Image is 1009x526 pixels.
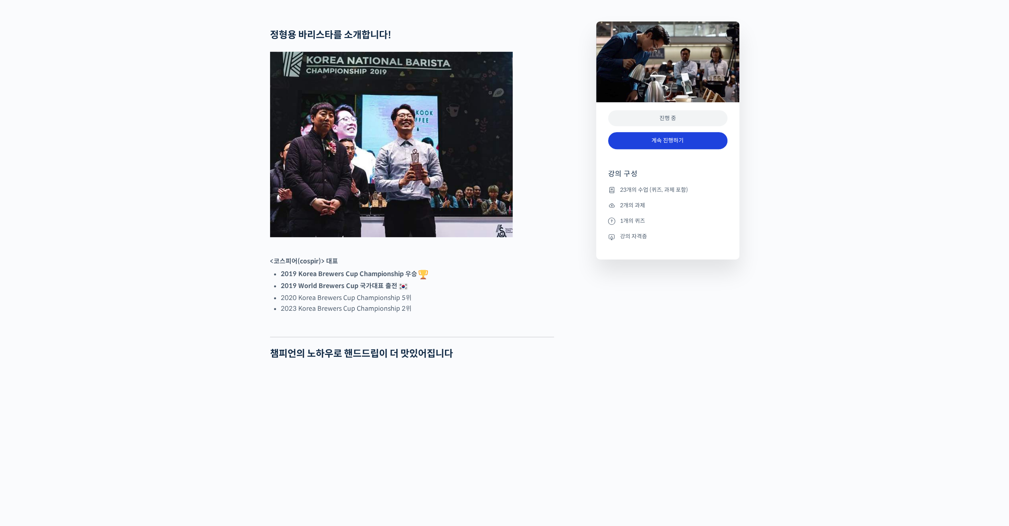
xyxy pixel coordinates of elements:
[52,252,103,272] a: 대화
[25,264,30,271] span: 홈
[608,232,727,242] li: 강의 자격증
[2,252,52,272] a: 홈
[399,282,408,291] img: 🇰🇷
[608,216,727,226] li: 1개의 퀴즈
[418,270,428,279] img: 🏆
[103,252,153,272] a: 설정
[608,110,727,127] div: 진행 중
[608,201,727,210] li: 2개의 과제
[281,303,554,314] li: 2023 Korea Brewers Cup Championship 2위
[270,29,391,41] strong: 정형용 바리스타를 소개합니다!
[608,132,727,149] a: 계속 진행하기
[608,185,727,195] li: 23개의 수업 (퀴즈, 과제 포함)
[281,282,409,290] strong: 2019 World Brewers Cup 국가대표 출전
[123,264,132,271] span: 설정
[270,348,453,360] strong: 챔피언의 노하우로 핸드드립이 더 맛있어집니다
[281,270,429,278] strong: 2019 Korea Brewers Cup Championship 우승
[73,265,82,271] span: 대화
[270,257,338,265] strong: <코스피어(cospir)> 대표
[281,292,554,303] li: 2020 Korea Brewers Cup Championship 5위
[608,169,727,185] h4: 강의 구성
